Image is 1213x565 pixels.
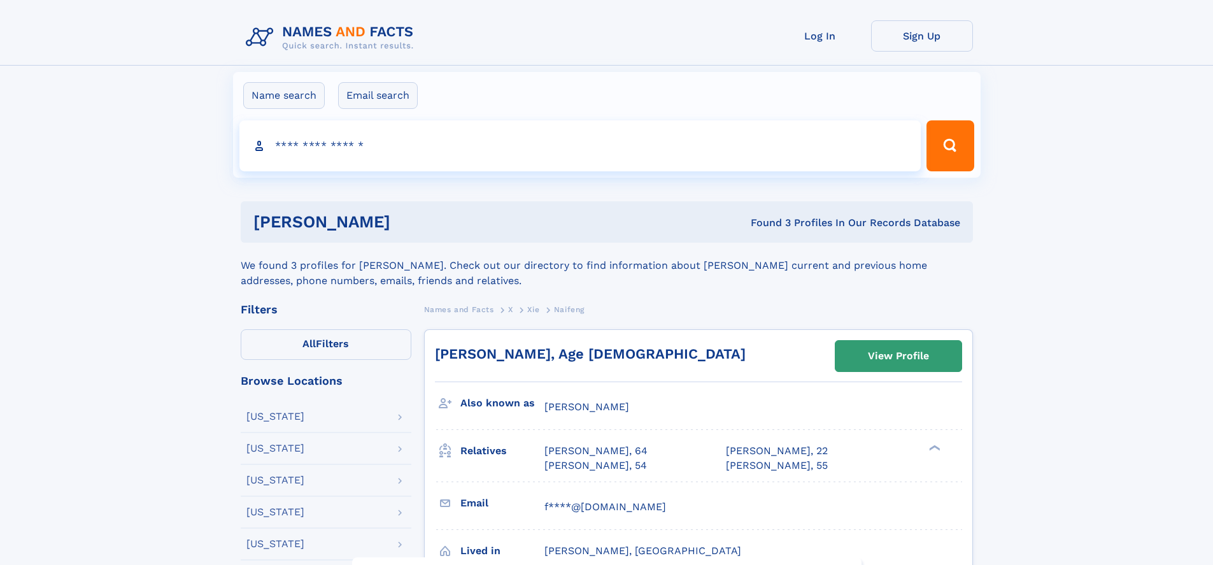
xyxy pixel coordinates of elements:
[241,304,411,315] div: Filters
[424,301,494,317] a: Names and Facts
[554,305,585,314] span: Naifeng
[460,392,544,414] h3: Also known as
[527,301,539,317] a: Xie
[835,341,961,371] a: View Profile
[769,20,871,52] a: Log In
[246,443,304,454] div: [US_STATE]
[926,120,974,171] button: Search Button
[246,475,304,485] div: [US_STATE]
[544,444,648,458] a: [PERSON_NAME], 64
[527,305,539,314] span: Xie
[241,243,973,289] div: We found 3 profiles for [PERSON_NAME]. Check out our directory to find information about [PERSON_...
[726,459,828,473] a: [PERSON_NAME], 55
[544,545,741,557] span: [PERSON_NAME], [GEOGRAPHIC_DATA]
[241,375,411,387] div: Browse Locations
[246,411,304,422] div: [US_STATE]
[246,507,304,517] div: [US_STATE]
[239,120,921,171] input: search input
[435,346,746,362] a: [PERSON_NAME], Age [DEMOGRAPHIC_DATA]
[544,459,647,473] a: [PERSON_NAME], 54
[243,82,325,109] label: Name search
[508,301,513,317] a: X
[241,20,424,55] img: Logo Names and Facts
[926,444,941,452] div: ❯
[253,214,571,230] h1: [PERSON_NAME]
[460,440,544,462] h3: Relatives
[338,82,418,109] label: Email search
[871,20,973,52] a: Sign Up
[726,444,828,458] a: [PERSON_NAME], 22
[246,539,304,549] div: [US_STATE]
[460,540,544,562] h3: Lived in
[241,329,411,360] label: Filters
[571,216,960,230] div: Found 3 Profiles In Our Records Database
[460,492,544,514] h3: Email
[508,305,513,314] span: X
[302,338,316,350] span: All
[868,341,929,371] div: View Profile
[544,401,629,413] span: [PERSON_NAME]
